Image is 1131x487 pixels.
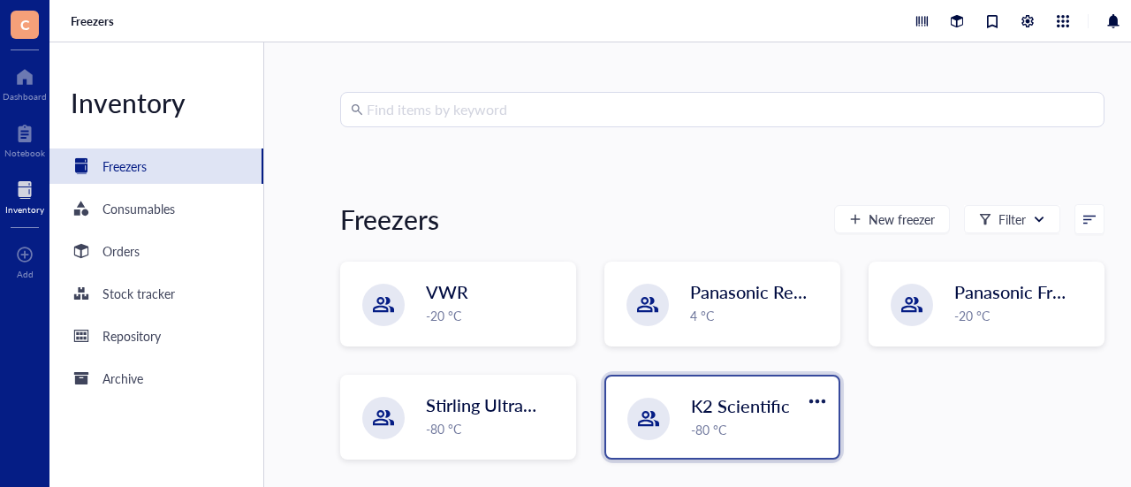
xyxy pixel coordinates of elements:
[49,361,263,396] a: Archive
[834,205,950,233] button: New freezer
[49,85,263,120] div: Inventory
[49,191,263,226] a: Consumables
[17,269,34,279] div: Add
[102,284,175,303] div: Stock tracker
[4,119,45,158] a: Notebook
[690,306,829,325] div: 4 °C
[426,279,468,304] span: VWR
[340,202,439,237] div: Freezers
[49,318,263,354] a: Repository
[102,156,147,176] div: Freezers
[5,176,44,215] a: Inventory
[3,63,47,102] a: Dashboard
[102,199,175,218] div: Consumables
[20,13,30,35] span: C
[71,13,118,29] a: Freezers
[426,392,616,417] span: Stirling Ultracold 105UE
[102,369,143,388] div: Archive
[426,306,565,325] div: -20 °C
[49,276,263,311] a: Stock tracker
[690,279,876,304] span: Panasonic Refridgerator
[954,279,1096,304] span: Panasonic Freezer
[49,233,263,269] a: Orders
[49,148,263,184] a: Freezers
[4,148,45,158] div: Notebook
[3,91,47,102] div: Dashboard
[5,204,44,215] div: Inventory
[869,212,935,226] span: New freezer
[691,393,790,418] span: K2 Scientific
[691,420,828,439] div: -80 °C
[998,209,1026,229] div: Filter
[102,241,140,261] div: Orders
[426,419,565,438] div: -80 °C
[102,326,161,346] div: Repository
[954,306,1093,325] div: -20 °C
